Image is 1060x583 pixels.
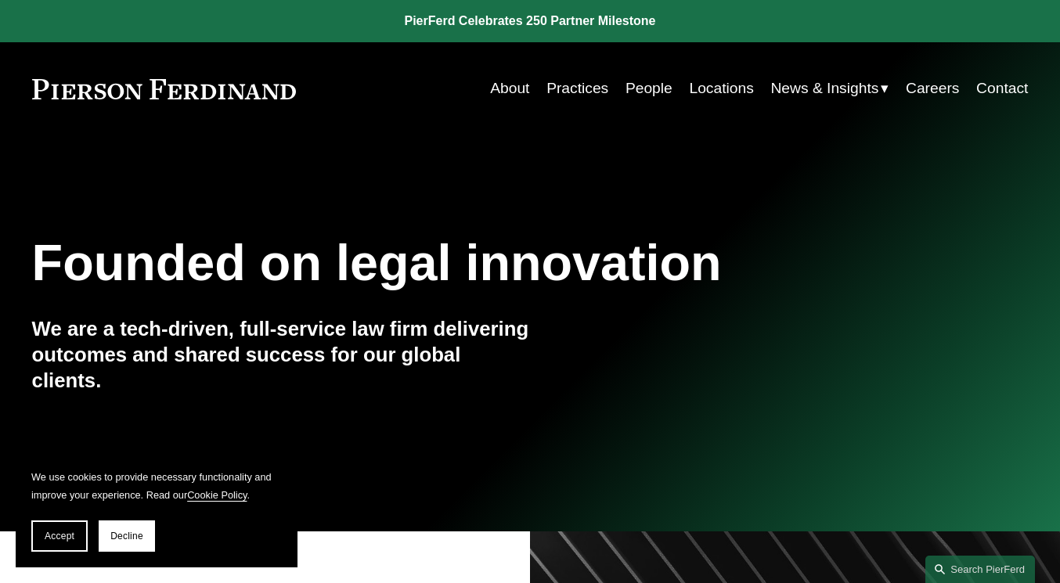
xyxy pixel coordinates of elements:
a: About [490,74,529,104]
button: Accept [31,520,88,552]
button: Decline [99,520,155,552]
a: Search this site [925,556,1035,583]
a: People [626,74,672,104]
span: Decline [110,531,143,542]
a: folder dropdown [770,74,889,104]
a: Locations [689,74,753,104]
section: Cookie banner [16,453,297,567]
span: News & Insights [770,75,878,103]
a: Cookie Policy [187,489,247,501]
a: Careers [906,74,959,104]
a: Contact [976,74,1028,104]
p: We use cookies to provide necessary functionality and improve your experience. Read our . [31,469,282,505]
a: Practices [546,74,608,104]
span: Accept [45,531,74,542]
h1: Founded on legal innovation [32,234,863,292]
h4: We are a tech-driven, full-service law firm delivering outcomes and shared success for our global... [32,316,530,393]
